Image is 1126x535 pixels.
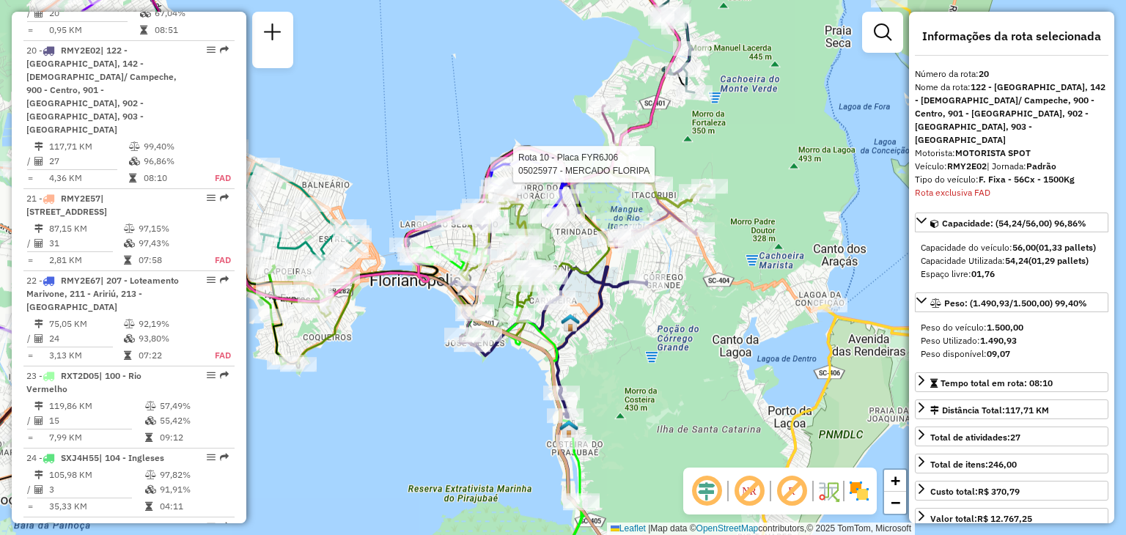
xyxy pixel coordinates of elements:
[220,522,229,531] em: Rota exportada
[159,482,229,497] td: 91,91%
[140,9,151,18] i: % de utilização da cubagem
[26,154,34,169] td: /
[207,193,216,202] em: Opções
[48,236,123,251] td: 31
[207,371,216,380] em: Opções
[159,499,229,514] td: 04:11
[138,348,199,363] td: 07:22
[138,236,199,251] td: 97,43%
[915,292,1108,312] a: Peso: (1.490,93/1.500,00) 99,40%
[143,139,200,154] td: 99,40%
[34,334,43,343] i: Total de Atividades
[26,452,164,463] span: 24 -
[817,479,840,503] img: Fluxo de ruas
[154,6,228,21] td: 67,04%
[26,331,34,346] td: /
[1005,255,1029,266] strong: 54,24
[26,236,34,251] td: /
[26,370,141,394] span: | 100 - Rio Vermelho
[915,481,1108,501] a: Custo total:R$ 370,79
[689,473,724,509] span: Ocultar deslocamento
[61,45,100,56] span: RMY2E02
[921,334,1103,347] div: Peso Utilizado:
[199,348,232,363] td: FAD
[220,193,229,202] em: Rota exportada
[915,160,1108,173] div: Veículo:
[124,256,131,265] i: Tempo total em rota
[915,173,1108,186] div: Tipo do veículo:
[942,218,1086,229] span: Capacidade: (54,24/56,00) 96,86%
[143,171,200,185] td: 08:10
[915,427,1108,446] a: Total de atividades:27
[847,479,871,503] img: Exibir/Ocultar setores
[129,157,140,166] i: % de utilização da cubagem
[26,45,177,135] span: | 122 - [GEOGRAPHIC_DATA], 142 - [DEMOGRAPHIC_DATA]/ Campeche, 900 - Centro, 901 - [GEOGRAPHIC_DA...
[26,348,34,363] td: =
[124,239,135,248] i: % de utilização da cubagem
[921,254,1103,267] div: Capacidade Utilizada:
[941,377,1053,388] span: Tempo total em rota: 08:10
[48,499,144,514] td: 35,33 KM
[930,485,1020,498] div: Custo total:
[607,523,915,535] div: Map data © contributors,© 2025 TomTom, Microsoft
[34,239,43,248] i: Total de Atividades
[145,433,152,442] i: Tempo total em rota
[159,430,229,445] td: 09:12
[915,81,1108,147] div: Nome da rota:
[915,454,1108,473] a: Total de itens:246,00
[124,351,131,360] i: Tempo total em rota
[26,482,34,497] td: /
[154,23,228,37] td: 08:51
[559,419,578,438] img: FAD - Pirajubae
[921,347,1103,361] div: Peso disponível:
[732,473,767,509] span: Exibir NR
[48,23,139,37] td: 0,95 KM
[26,193,107,217] span: 21 -
[99,452,164,463] span: | 104 - Ingleses
[971,268,995,279] strong: 01,76
[48,399,144,413] td: 119,86 KM
[1036,242,1096,253] strong: (01,33 pallets)
[1005,405,1049,416] span: 117,71 KM
[977,513,1032,524] strong: R$ 12.767,25
[48,221,123,236] td: 87,15 KM
[34,9,43,18] i: Total de Atividades
[48,154,128,169] td: 27
[930,404,1049,417] div: Distância Total:
[868,18,897,47] a: Exibir filtros
[921,267,1103,281] div: Espaço livre:
[26,430,34,445] td: =
[124,334,135,343] i: % de utilização da cubagem
[979,68,989,79] strong: 20
[980,335,1017,346] strong: 1.490,93
[34,142,43,151] i: Distância Total
[915,213,1108,232] a: Capacidade: (54,24/56,00) 96,86%
[48,331,123,346] td: 24
[884,492,906,514] a: Zoom out
[138,253,199,267] td: 07:58
[61,275,100,286] span: RMY2E67
[947,160,987,171] strong: RMY2E02
[774,473,809,509] span: Exibir rótulo
[61,452,99,463] span: SXJ4H55
[159,399,229,413] td: 57,49%
[915,508,1108,528] a: Valor total:R$ 12.767,25
[199,253,232,267] td: FAD
[26,45,177,135] span: 20 -
[915,147,1108,160] div: Motorista:
[200,171,232,185] td: FAD
[1010,432,1020,443] strong: 27
[140,26,147,34] i: Tempo total em rota
[696,523,759,534] a: OpenStreetMap
[129,142,140,151] i: % de utilização do peso
[34,416,43,425] i: Total de Atividades
[915,315,1108,366] div: Peso: (1.490,93/1.500,00) 99,40%
[48,6,139,21] td: 20
[145,402,156,410] i: % de utilização do peso
[61,370,99,381] span: RXT2D05
[48,317,123,331] td: 75,05 KM
[988,459,1017,470] strong: 246,00
[207,45,216,54] em: Opções
[921,322,1023,333] span: Peso do veículo:
[220,453,229,462] em: Rota exportada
